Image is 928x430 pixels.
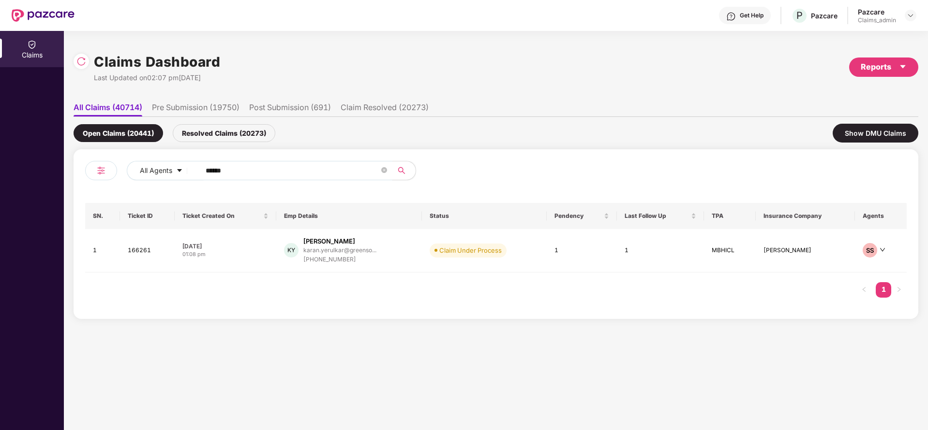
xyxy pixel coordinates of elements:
[392,161,416,180] button: search
[127,161,204,180] button: All Agentscaret-down
[756,203,855,229] th: Insurance Company
[856,282,872,298] button: left
[554,212,602,220] span: Pendency
[182,212,261,220] span: Ticket Created On
[176,167,183,175] span: caret-down
[547,203,617,229] th: Pendency
[811,11,838,20] div: Pazcare
[303,247,376,253] div: karan.yerulkar@greenso...
[175,203,276,229] th: Ticket Created On
[726,12,736,21] img: svg+xml;base64,PHN2ZyBpZD0iSGVscC0zMngzMiIgeG1sbnM9Imh0dHA6Ly93d3cudzMub3JnLzIwMDAvc3ZnIiB3aWR0aD...
[704,229,756,272] td: MBHICL
[173,124,275,142] div: Resolved Claims (20273)
[704,203,756,229] th: TPA
[182,250,269,258] div: 01:08 pm
[381,167,387,173] span: close-circle
[876,282,891,297] a: 1
[861,287,867,292] span: left
[140,165,172,176] span: All Agents
[12,9,75,22] img: New Pazcare Logo
[439,245,502,255] div: Claim Under Process
[796,10,803,21] span: P
[392,167,411,174] span: search
[858,7,896,16] div: Pazcare
[863,243,877,258] div: SS
[120,229,175,272] td: 166261
[899,63,907,71] span: caret-down
[896,287,902,292] span: right
[152,102,239,116] li: Pre Submission (19750)
[855,203,907,229] th: Agents
[74,124,163,142] div: Open Claims (20441)
[341,102,429,116] li: Claim Resolved (20273)
[182,242,269,250] div: [DATE]
[76,57,86,66] img: svg+xml;base64,PHN2ZyBpZD0iUmVsb2FkLTMyeDMyIiB4bWxucz0iaHR0cDovL3d3dy53My5vcmcvMjAwMC9zdmciIHdpZH...
[907,12,914,19] img: svg+xml;base64,PHN2ZyBpZD0iRHJvcGRvd24tMzJ4MzIiIHhtbG5zPSJodHRwOi8vd3d3LnczLm9yZy8yMDAwL3N2ZyIgd2...
[856,282,872,298] li: Previous Page
[858,16,896,24] div: Claims_admin
[740,12,763,19] div: Get Help
[381,166,387,175] span: close-circle
[276,203,422,229] th: Emp Details
[617,203,704,229] th: Last Follow Up
[249,102,331,116] li: Post Submission (691)
[303,237,355,246] div: [PERSON_NAME]
[94,72,220,83] div: Last Updated on 02:07 pm[DATE]
[74,102,142,116] li: All Claims (40714)
[85,229,120,272] td: 1
[422,203,547,229] th: Status
[95,165,107,176] img: svg+xml;base64,PHN2ZyB4bWxucz0iaHR0cDovL3d3dy53My5vcmcvMjAwMC9zdmciIHdpZHRoPSIyNCIgaGVpZ2h0PSIyNC...
[303,255,376,264] div: [PHONE_NUMBER]
[85,203,120,229] th: SN.
[876,282,891,298] li: 1
[27,40,37,49] img: svg+xml;base64,PHN2ZyBpZD0iQ2xhaW0iIHhtbG5zPSJodHRwOi8vd3d3LnczLm9yZy8yMDAwL3N2ZyIgd2lkdGg9IjIwIi...
[756,229,855,272] td: [PERSON_NAME]
[861,61,907,73] div: Reports
[891,282,907,298] button: right
[891,282,907,298] li: Next Page
[880,247,885,253] span: down
[625,212,689,220] span: Last Follow Up
[120,203,175,229] th: Ticket ID
[833,124,918,143] div: Show DMU Claims
[94,51,220,72] h1: Claims Dashboard
[617,229,704,272] td: 1
[547,229,617,272] td: 1
[284,243,299,258] div: KY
